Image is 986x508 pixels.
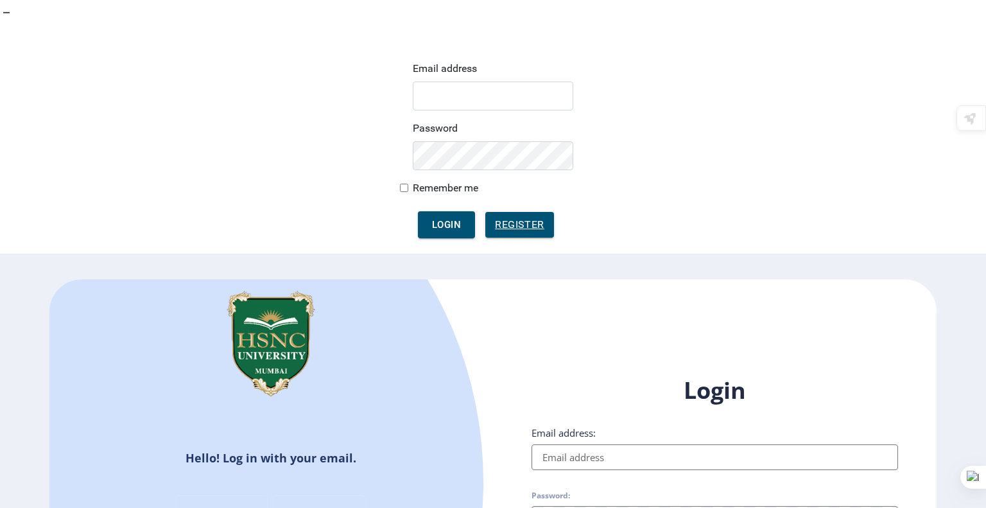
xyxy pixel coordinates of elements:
[207,279,335,408] img: hsnc.png
[485,212,554,238] a: Register
[413,121,458,136] label: Password
[532,491,570,501] label: Password:
[532,444,898,470] input: Email address
[413,180,478,196] label: Remember me
[532,426,596,439] label: Email address:
[432,216,461,233] span: Login
[418,211,475,238] button: Login
[413,61,477,76] label: Email address
[495,217,544,232] span: Register
[532,375,898,406] h1: Login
